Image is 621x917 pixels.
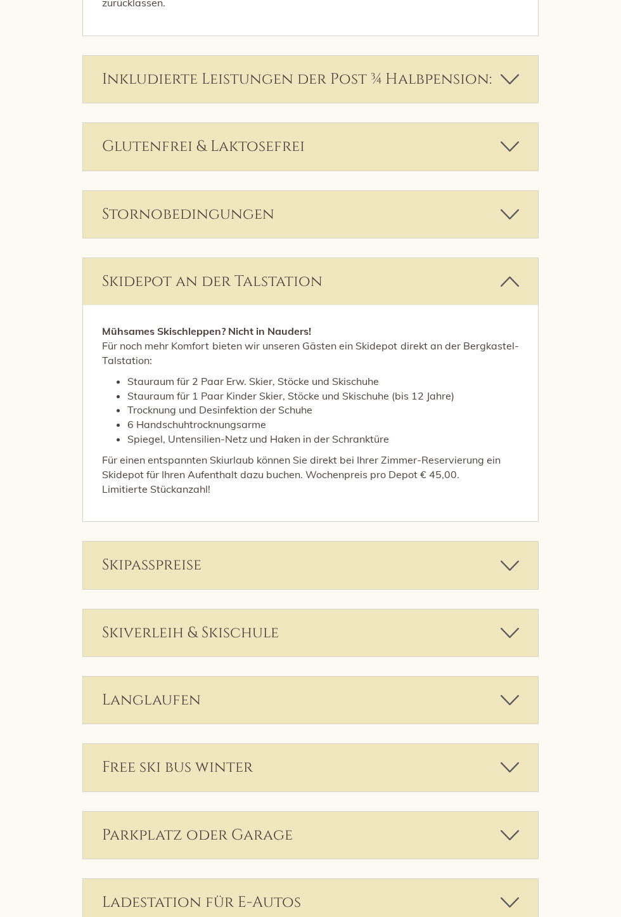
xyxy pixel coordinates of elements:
div: Skiverleih & Skischule [83,609,538,656]
div: Skipasspreise [83,542,538,589]
div: Free ski bus winter [83,744,538,791]
div: Skidepot an der Talstation [83,258,538,305]
li: Spiegel, Untensilien-Netz und Haken in der Schranktüre [127,432,519,446]
li: Trocknung und Desinfektion der Schuhe [127,403,519,417]
strong: Mühsames Skischleppen? Nicht in Nauders! [102,325,311,337]
li: Stauraum für 1 Paar Kinder Skier, Stöcke und Skischuhe (bis 12 Jahre) [127,389,519,403]
div: Stornobedingungen [83,191,538,238]
div: Langlaufen [83,677,538,724]
li: 6 Handschuhtrocknungsarme [127,417,519,432]
p: Für einen entspannten Skiurlaub können Sie direkt bei Ihrer Zimmer-Reservierung ein Skidepot für ... [102,453,519,497]
div: Inkludierte Leistungen der Post ¾ Halbpension: [83,56,538,103]
div: Parkplatz oder Garage [83,812,538,859]
li: Stauraum für 2 Paar Erw. Skier, Stöcke und Skischuhe [127,374,519,389]
p: Für noch mehr Komfort bieten wir unseren Gästen ein Skidepot direkt an der Bergkastel-Talstation: [102,324,519,368]
div: Glutenfrei & Laktosefrei [83,123,538,170]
